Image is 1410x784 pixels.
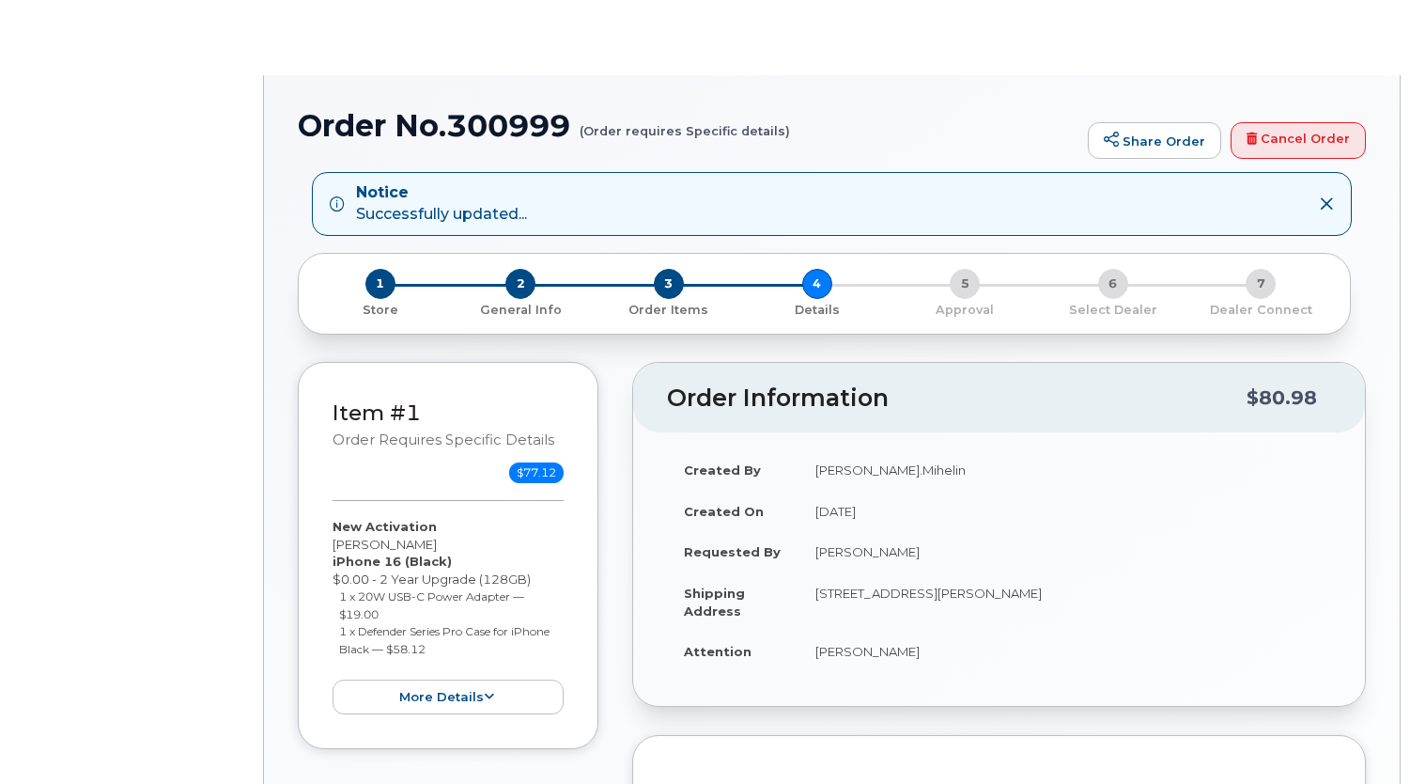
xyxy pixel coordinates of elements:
[333,400,421,426] a: Item #1
[667,385,1247,412] h2: Order Information
[333,431,554,448] small: Order requires Specific details
[684,544,781,559] strong: Requested By
[684,504,764,519] strong: Created On
[580,109,790,138] small: (Order requires Specific details)
[798,531,1331,572] td: [PERSON_NAME]
[339,589,524,621] small: 1 x 20W USB-C Power Adapter — $19.00
[356,182,527,226] div: Successfully updated...
[505,269,535,299] span: 2
[602,302,736,319] p: Order Items
[333,680,564,714] button: more details
[447,299,596,319] a: 2 General Info
[333,554,452,569] strong: iPhone 16 (Black)
[798,449,1331,491] td: [PERSON_NAME].Mihelin
[365,269,395,299] span: 1
[684,586,745,619] strong: Shipping Address
[798,491,1331,532] td: [DATE]
[455,302,588,319] p: General Info
[333,519,437,534] strong: New Activation
[798,572,1331,631] td: [STREET_ADDRESS][PERSON_NAME]
[798,631,1331,672] td: [PERSON_NAME]
[339,624,550,656] small: 1 x Defender Series Pro Case for iPhone Black — $58.12
[314,299,447,319] a: 1 Store
[595,299,743,319] a: 3 Order Items
[684,463,761,478] strong: Created By
[1247,380,1317,416] div: $80.98
[684,644,751,659] strong: Attention
[509,463,564,483] span: $77.12
[654,269,684,299] span: 3
[1231,122,1366,160] a: Cancel Order
[321,302,440,319] p: Store
[1088,122,1221,160] a: Share Order
[356,182,527,204] strong: Notice
[298,109,1078,142] h1: Order No.300999
[333,518,564,714] div: [PERSON_NAME] $0.00 - 2 Year Upgrade (128GB)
